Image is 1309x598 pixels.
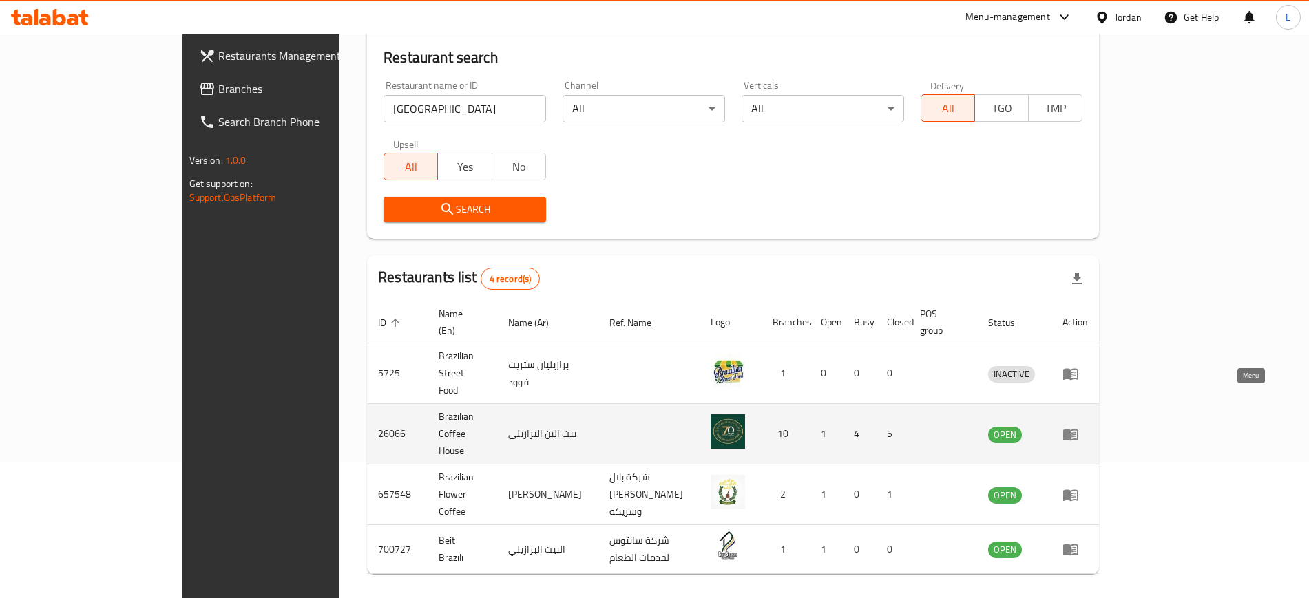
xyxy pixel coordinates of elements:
[988,366,1035,382] span: INACTIVE
[384,197,546,222] button: Search
[1034,98,1077,118] span: TMP
[876,343,909,404] td: 0
[930,81,965,90] label: Delivery
[428,464,497,525] td: Brazilian Flower Coffee
[393,139,419,149] label: Upsell
[810,404,843,464] td: 1
[225,151,247,169] span: 1.0.0
[762,464,810,525] td: 2
[443,157,486,177] span: Yes
[563,95,725,122] div: All
[218,47,390,64] span: Restaurants Management
[920,306,961,339] span: POS group
[492,153,546,180] button: No
[188,39,401,72] a: Restaurants Management
[497,464,598,525] td: [PERSON_NAME]
[188,105,401,138] a: Search Branch Phone
[988,487,1022,504] div: OPEN
[481,273,540,286] span: 4 record(s)
[762,525,810,574] td: 1
[498,157,541,177] span: No
[497,343,598,404] td: برازيليان ستريت فوود
[1060,262,1093,295] div: Export file
[810,301,843,343] th: Open
[598,464,700,525] td: شركة بلال [PERSON_NAME] وشريكه
[497,404,598,464] td: بيت البن البرازيلي
[367,301,1099,574] table: enhanced table
[988,366,1035,383] div: INACTIVE
[1286,10,1290,25] span: L
[508,314,567,331] span: Name (Ar)
[1051,301,1099,343] th: Action
[1062,541,1088,557] div: Menu
[1062,365,1088,382] div: Menu
[378,267,540,290] h2: Restaurants list
[384,153,438,180] button: All
[481,268,541,290] div: Total records count
[843,301,876,343] th: Busy
[497,525,598,574] td: البيت البرازيلي
[921,94,975,122] button: All
[988,487,1022,503] span: OPEN
[428,404,497,464] td: Brazilian Coffee House
[711,529,745,564] img: Beit Brazili
[218,114,390,130] span: Search Branch Phone
[988,542,1022,557] span: OPEN
[390,157,432,177] span: All
[711,414,745,449] img: Brazilian Coffee House
[189,189,277,206] a: Support.OpsPlatform
[218,81,390,97] span: Branches
[711,475,745,509] img: Brazilian Flower Coffee
[1115,10,1142,25] div: Jordan
[988,314,1033,331] span: Status
[876,525,909,574] td: 0
[965,9,1050,25] div: Menu-management
[395,201,535,218] span: Search
[843,343,876,404] td: 0
[762,343,810,404] td: 1
[439,306,481,339] span: Name (En)
[762,301,810,343] th: Branches
[843,525,876,574] td: 0
[843,404,876,464] td: 4
[981,98,1023,118] span: TGO
[810,343,843,404] td: 0
[598,525,700,574] td: شركة سانتوس لخدمات الطعام
[988,427,1022,442] span: OPEN
[810,464,843,525] td: 1
[437,153,492,180] button: Yes
[762,404,810,464] td: 10
[974,94,1029,122] button: TGO
[700,301,762,343] th: Logo
[428,525,497,574] td: Beit Brazili
[876,404,909,464] td: 5
[188,72,401,105] a: Branches
[384,95,546,122] input: Search for restaurant name or ID..
[711,354,745,388] img: Brazilian Street Food
[876,301,909,343] th: Closed
[742,95,904,122] div: All
[1028,94,1082,122] button: TMP
[378,314,404,331] span: ID
[810,525,843,574] td: 1
[428,343,497,404] td: Brazilian Street Food
[189,151,223,169] span: Version:
[189,175,253,193] span: Get support on:
[927,98,970,118] span: All
[384,47,1082,68] h2: Restaurant search
[876,464,909,525] td: 1
[609,314,669,331] span: Ref. Name
[843,464,876,525] td: 0
[1062,487,1088,503] div: Menu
